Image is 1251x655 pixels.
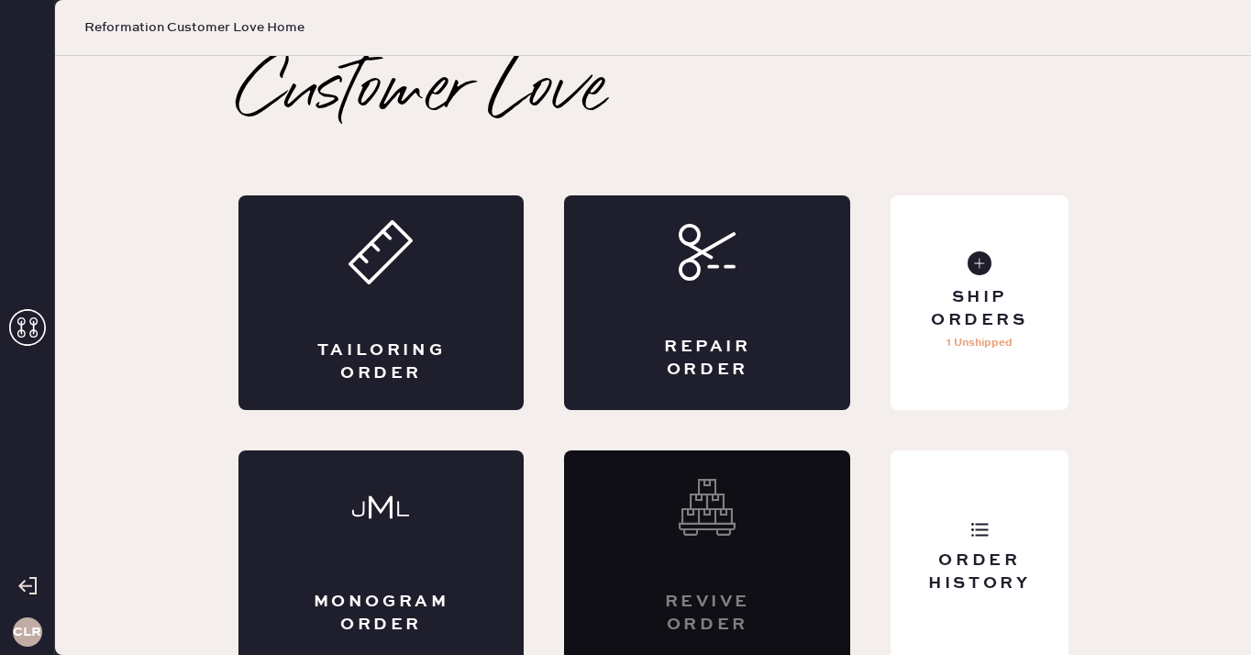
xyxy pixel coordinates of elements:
div: Ship Orders [905,286,1053,332]
h2: Customer Love [238,56,606,129]
iframe: Front Chat [1164,572,1243,651]
div: Monogram Order [312,591,451,637]
div: Revive order [637,591,777,637]
span: Reformation Customer Love Home [84,18,304,37]
div: Order History [905,550,1053,595]
h3: CLR [13,626,41,638]
div: Tailoring Order [312,339,451,385]
div: Repair Order [637,336,777,382]
p: 1 Unshipped [947,332,1013,354]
